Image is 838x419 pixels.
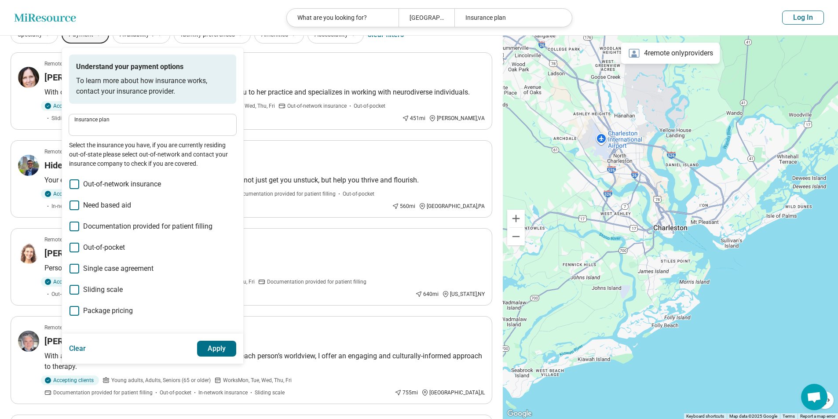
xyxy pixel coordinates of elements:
div: Accepting clients [41,101,99,111]
span: Documentation provided for patient filling [267,278,366,286]
button: Log In [782,11,824,25]
a: Terms (opens in new tab) [783,414,795,419]
span: Documentation provided for patient filling [53,389,153,397]
p: To learn more about how insurance works, contact your insurance provider. [76,76,229,97]
button: Zoom in [507,210,525,227]
span: Works Mon, Tue, Wed, Thu, Fri [223,376,292,384]
span: Sliding scale [51,114,81,122]
p: Select the insurance you have, if you are currently residing out-of-state please select out-of-ne... [69,141,236,168]
span: Out-of-pocket [343,190,374,198]
span: Need based aid [83,200,131,211]
div: 560 mi [392,202,415,210]
div: [GEOGRAPHIC_DATA] , IL [421,389,485,397]
label: Insurance plan [74,117,231,122]
div: What are you looking for? [287,9,399,27]
p: Remote or In-person [44,236,92,244]
h3: [PERSON_NAME] [44,71,112,84]
div: [PERSON_NAME] , VA [429,114,485,122]
p: Remote or In-person [44,324,92,332]
h3: [PERSON_NAME] [44,247,112,259]
span: In-network insurance [198,389,248,397]
span: Documentation provided for patient filling [83,221,212,232]
div: [GEOGRAPHIC_DATA], [GEOGRAPHIC_DATA] [399,9,454,27]
span: Out-of-pocket [160,389,191,397]
div: [US_STATE] , NY [442,290,485,298]
p: With over 20 years of expereince, [PERSON_NAME] welcomes you to her practice and specializes in w... [44,87,485,98]
h3: Hider Shaaban [44,159,102,171]
span: Documentation provided for patient filling [236,190,336,198]
span: Out-of-network insurance [83,179,161,189]
div: 640 mi [415,290,439,298]
p: Your emotional wellbeing is our priority. We will work together to not just get you unstuck, but ... [44,175,485,186]
span: Out-of-pocket [354,102,385,110]
div: [GEOGRAPHIC_DATA] , PA [419,202,485,210]
span: Out-of-pocket [83,242,125,253]
button: Apply [197,341,237,357]
a: Open chat [801,384,827,410]
p: Understand your payment options [76,62,229,72]
div: 451 mi [402,114,425,122]
div: Accepting clients [41,189,99,199]
div: 4 remote only providers [621,43,720,64]
div: Accepting clients [41,277,99,287]
p: Remote or In-person [44,60,92,68]
h3: [PERSON_NAME] [44,335,112,347]
span: Package pricing [83,306,133,316]
p: Personalized Support for Your Healing Journey [44,263,485,273]
p: Remote or In-person [44,148,92,156]
a: Report a map error [800,414,835,419]
span: Map data ©2025 Google [729,414,777,419]
span: Single case agreement [83,263,154,274]
span: Young adults, Adults, Seniors (65 or older) [111,376,211,384]
span: Out-of-network insurance [287,102,347,110]
span: Sliding scale [255,389,285,397]
button: Clear [69,341,86,357]
div: 755 mi [395,389,418,397]
button: Zoom out [507,228,525,245]
div: Accepting clients [41,375,99,385]
span: Out-of-network insurance [51,290,111,298]
span: Sliding scale [83,284,123,295]
span: In-network insurance [51,202,101,210]
div: Insurance plan [454,9,566,27]
p: With an appreciation for the many facets of identity that shape each person’s worldview, I offer ... [44,351,485,372]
